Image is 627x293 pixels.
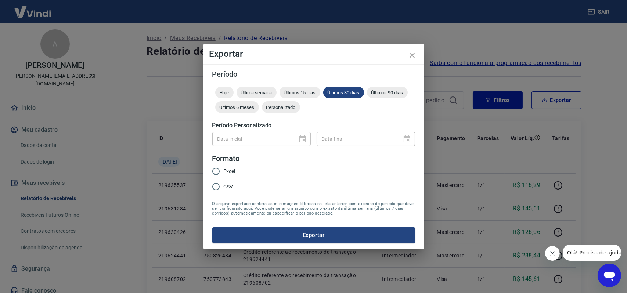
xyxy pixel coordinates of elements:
[323,87,364,98] div: Últimos 30 dias
[215,87,234,98] div: Hoje
[212,122,415,129] h5: Período Personalizado
[598,264,621,287] iframe: Botão para abrir a janela de mensagens
[224,168,235,175] span: Excel
[545,246,560,261] iframe: Fechar mensagem
[212,70,415,78] h5: Período
[212,153,240,164] legend: Formato
[212,132,292,146] input: DD/MM/YYYY
[563,245,621,261] iframe: Mensagem da empresa
[262,101,300,113] div: Personalizado
[367,90,408,95] span: Últimos 90 dias
[403,47,421,64] button: close
[367,87,408,98] div: Últimos 90 dias
[215,90,234,95] span: Hoje
[280,87,320,98] div: Últimos 15 dias
[224,183,233,191] span: CSV
[212,227,415,243] button: Exportar
[209,50,418,58] h4: Exportar
[212,201,415,216] span: O arquivo exportado conterá as informações filtradas na tela anterior com exceção do período que ...
[323,90,364,95] span: Últimos 30 dias
[4,5,62,11] span: Olá! Precisa de ajuda?
[215,101,259,113] div: Últimos 6 meses
[280,90,320,95] span: Últimos 15 dias
[215,105,259,110] span: Últimos 6 meses
[237,90,277,95] span: Última semana
[237,87,277,98] div: Última semana
[262,105,300,110] span: Personalizado
[317,132,397,146] input: DD/MM/YYYY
